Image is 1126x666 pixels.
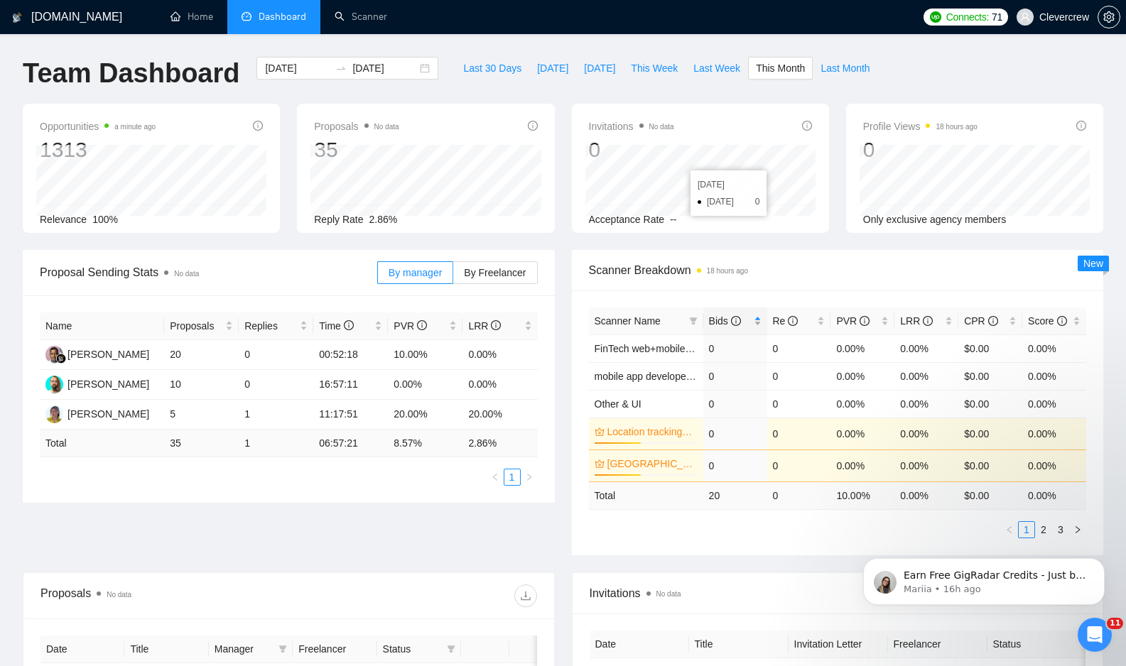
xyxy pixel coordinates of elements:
[1073,525,1082,534] span: right
[1107,618,1123,629] span: 11
[987,630,1087,658] th: Status
[698,195,759,209] li: [DATE]
[894,481,958,509] td: 0.00 %
[1022,417,1086,449] td: 0.00%
[45,378,149,389] a: DK[PERSON_NAME]
[164,312,239,340] th: Proposals
[946,9,989,25] span: Connects:
[584,60,615,76] span: [DATE]
[821,60,870,76] span: Last Month
[67,346,149,362] div: [PERSON_NAME]
[767,417,831,449] td: 0
[1018,521,1035,538] li: 1
[595,343,720,354] a: FinTech web+mobile - Regis
[40,214,87,225] span: Relevance
[388,370,462,400] td: 0.00%
[1028,315,1066,327] span: Score
[388,340,462,370] td: 10.00%
[464,267,526,278] span: By Freelancer
[748,57,813,80] button: This Month
[767,481,831,509] td: 0
[1098,6,1120,28] button: setting
[813,57,877,80] button: Last Month
[124,635,208,663] th: Title
[1001,521,1018,538] li: Previous Page
[923,316,933,326] span: info-circle
[40,312,164,340] th: Name
[107,591,131,599] span: No data
[40,430,164,457] td: Total
[894,417,958,449] td: 0.00%
[462,340,537,370] td: 0.00%
[1083,258,1103,269] span: New
[936,123,977,131] time: 18 hours ago
[12,6,22,29] img: logo
[521,469,538,486] li: Next Page
[293,635,377,663] th: Freelancer
[589,261,1087,279] span: Scanner Breakdown
[504,469,520,485] a: 1
[958,417,1022,449] td: $0.00
[964,315,997,327] span: CPR
[447,645,455,653] span: filter
[888,630,987,658] th: Freelancer
[830,390,894,417] td: 0.00%
[703,481,767,509] td: 20
[789,630,888,658] th: Invitation Letter
[388,400,462,430] td: 20.00%
[1020,12,1030,22] span: user
[698,178,759,192] div: [DATE]
[45,348,149,359] a: AM[PERSON_NAME]
[842,528,1126,628] iframe: Intercom notifications message
[40,136,156,163] div: 1313
[1052,521,1069,538] li: 3
[863,118,978,135] span: Profile Views
[463,60,521,76] span: Last 30 Days
[344,320,354,330] span: info-circle
[930,11,941,23] img: upwork-logo.png
[242,11,251,21] span: dashboard
[515,590,536,601] span: download
[589,214,665,225] span: Acceptance Rate
[314,118,399,135] span: Proposals
[830,481,894,509] td: 10.00 %
[589,136,674,163] div: 0
[45,405,63,423] img: TY
[278,645,287,653] span: filter
[1069,521,1086,538] li: Next Page
[767,390,831,417] td: 0
[529,57,576,80] button: [DATE]
[239,340,313,370] td: 0
[607,424,695,440] a: Location tracking mobile
[1036,522,1051,537] a: 2
[23,57,239,90] h1: Team Dashboard
[92,214,118,225] span: 100%
[491,320,501,330] span: info-circle
[170,11,213,23] a: homeHome
[45,408,149,419] a: TY[PERSON_NAME]
[487,469,504,486] button: left
[863,214,1007,225] span: Only exclusive agency members
[693,60,740,76] span: Last Week
[590,630,689,658] th: Date
[1022,390,1086,417] td: 0.00%
[631,60,678,76] span: This Week
[703,362,767,390] td: 0
[703,417,767,449] td: 0
[462,400,537,430] td: 20.00%
[389,267,442,278] span: By manager
[830,334,894,362] td: 0.00%
[504,469,521,486] li: 1
[595,459,605,469] span: crown
[265,60,330,76] input: Start date
[707,267,748,275] time: 18 hours ago
[491,473,499,481] span: left
[894,449,958,481] td: 0.00%
[894,390,958,417] td: 0.00%
[595,315,661,327] span: Scanner Name
[992,9,1002,25] span: 71
[253,121,263,131] span: info-circle
[114,123,156,131] time: a minute ago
